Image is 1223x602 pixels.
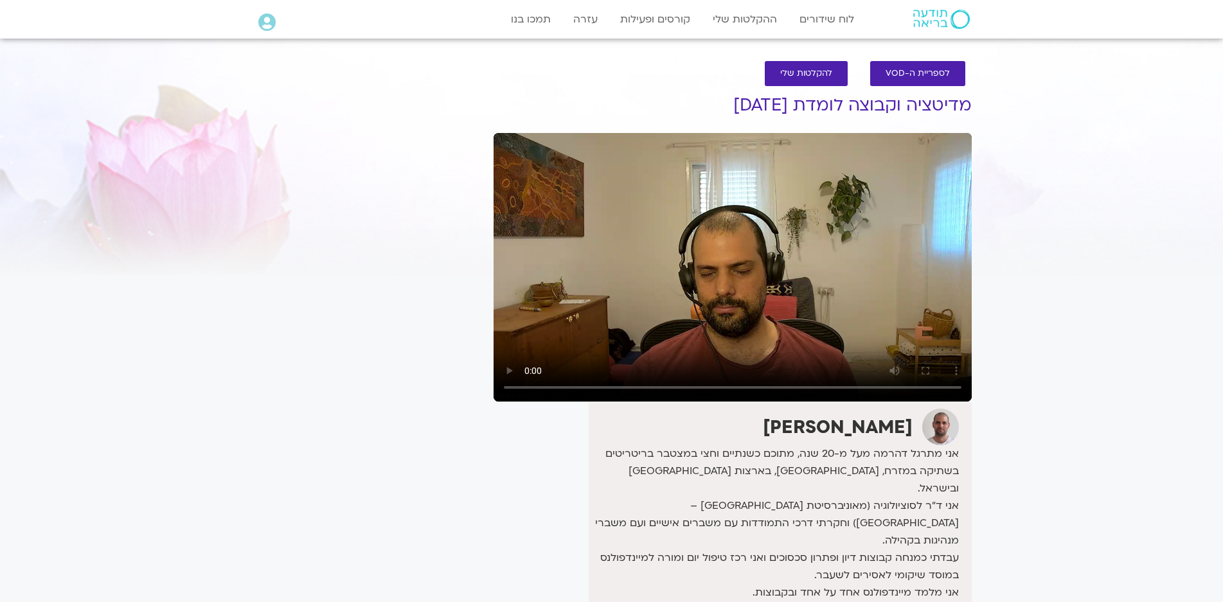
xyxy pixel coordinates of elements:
[494,96,972,115] h1: מדיטציה וקבוצה לומדת [DATE]
[793,7,861,31] a: לוח שידורים
[780,69,832,78] span: להקלטות שלי
[504,7,557,31] a: תמכו בנו
[567,7,604,31] a: עזרה
[886,69,950,78] span: לספריית ה-VOD
[706,7,783,31] a: ההקלטות שלי
[870,61,965,86] a: לספריית ה-VOD
[765,61,848,86] a: להקלטות שלי
[614,7,697,31] a: קורסים ופעילות
[922,409,959,445] img: דקל קנטי
[913,10,970,29] img: תודעה בריאה
[763,415,913,439] strong: [PERSON_NAME]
